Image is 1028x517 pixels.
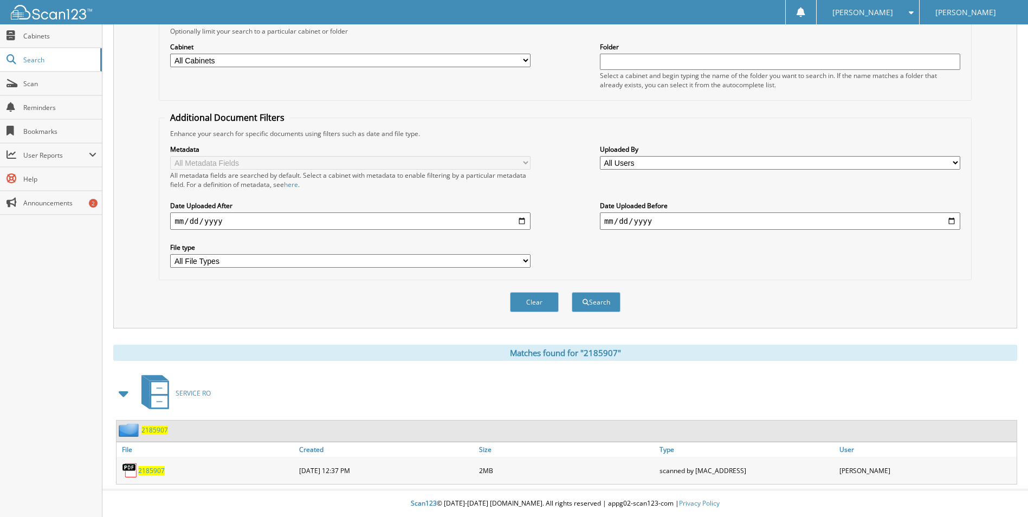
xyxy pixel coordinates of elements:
div: All metadata fields are searched by default. Select a cabinet with metadata to enable filtering b... [170,171,531,189]
label: Cabinet [170,42,531,51]
span: Search [23,55,95,64]
legend: Additional Document Filters [165,112,290,124]
span: Cabinets [23,31,96,41]
div: [PERSON_NAME] [837,460,1017,481]
a: Privacy Policy [679,499,720,508]
a: here [284,180,298,189]
div: Enhance your search for specific documents using filters such as date and file type. [165,129,965,138]
label: Date Uploaded Before [600,201,960,210]
div: Select a cabinet and begin typing the name of the folder you want to search in. If the name match... [600,71,960,89]
a: Size [476,442,656,457]
a: File [117,442,296,457]
input: start [170,212,531,230]
label: Uploaded By [600,145,960,154]
iframe: Chat Widget [974,465,1028,517]
span: [PERSON_NAME] [935,9,996,16]
label: File type [170,243,531,252]
a: 2185907 [138,466,165,475]
span: SERVICE RO [176,389,211,398]
span: [PERSON_NAME] [832,9,893,16]
label: Metadata [170,145,531,154]
div: [DATE] 12:37 PM [296,460,476,481]
span: Scan [23,79,96,88]
div: scanned by [MAC_ADDRESS] [657,460,837,481]
span: Announcements [23,198,96,208]
button: Search [572,292,620,312]
a: User [837,442,1017,457]
input: end [600,212,960,230]
span: Help [23,175,96,184]
label: Folder [600,42,960,51]
button: Clear [510,292,559,312]
div: 2 [89,199,98,208]
a: 2185907 [141,425,168,435]
a: SERVICE RO [135,372,211,415]
img: PDF.png [122,462,138,479]
img: folder2.png [119,423,141,437]
span: Bookmarks [23,127,96,136]
div: © [DATE]-[DATE] [DOMAIN_NAME]. All rights reserved | appg02-scan123-com | [102,490,1028,517]
span: Reminders [23,103,96,112]
a: Type [657,442,837,457]
span: Scan123 [411,499,437,508]
img: scan123-logo-white.svg [11,5,92,20]
span: User Reports [23,151,89,160]
div: Matches found for "2185907" [113,345,1017,361]
div: Optionally limit your search to a particular cabinet or folder [165,27,965,36]
a: Created [296,442,476,457]
label: Date Uploaded After [170,201,531,210]
div: 2MB [476,460,656,481]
